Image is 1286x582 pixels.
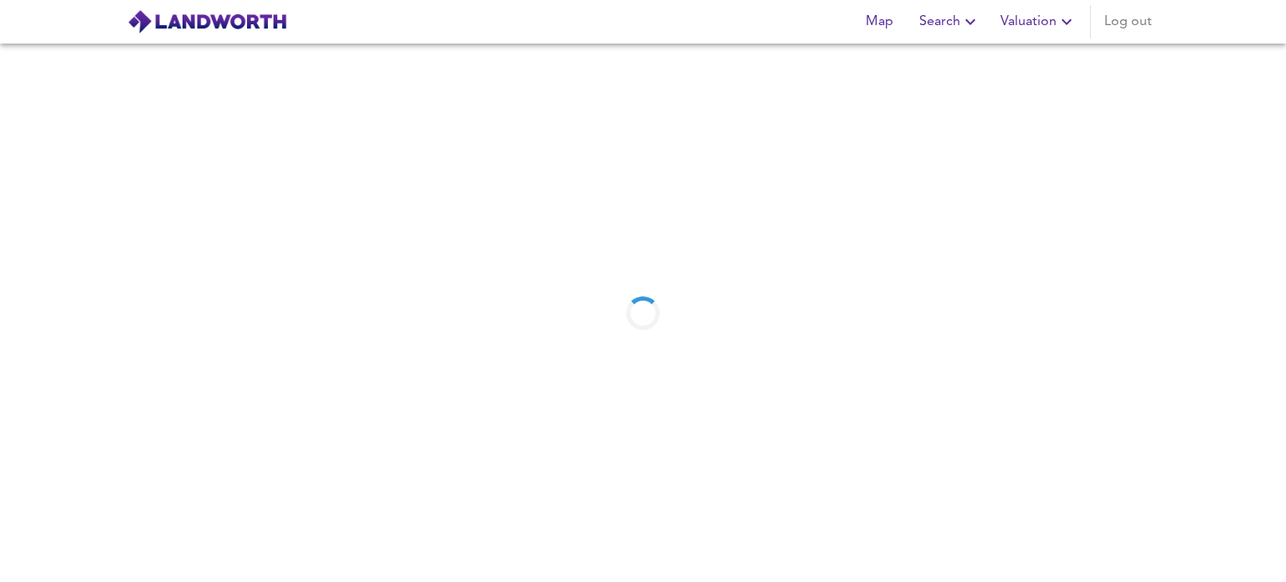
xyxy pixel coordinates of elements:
[852,5,906,39] button: Map
[1001,10,1077,33] span: Valuation
[127,9,287,34] img: logo
[1104,10,1152,33] span: Log out
[1098,5,1159,39] button: Log out
[859,10,899,33] span: Map
[913,5,987,39] button: Search
[994,5,1083,39] button: Valuation
[919,10,980,33] span: Search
